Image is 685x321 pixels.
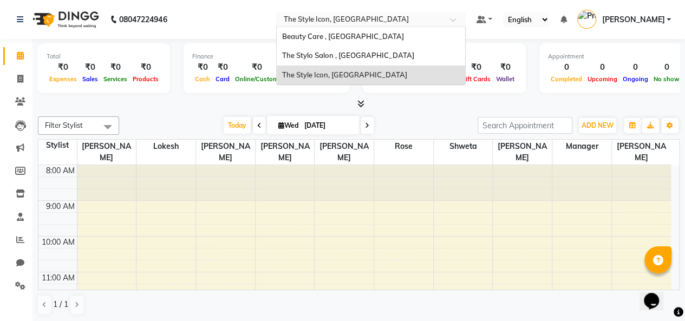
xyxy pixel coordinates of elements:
[44,165,77,176] div: 8:00 AM
[276,27,466,86] ng-dropdown-panel: Options list
[40,237,77,248] div: 10:00 AM
[651,75,682,83] span: No show
[374,140,433,153] span: Rose
[459,75,493,83] span: Gift Cards
[315,140,374,165] span: [PERSON_NAME]
[276,121,301,129] span: Wed
[192,52,341,61] div: Finance
[47,75,80,83] span: Expenses
[196,140,255,165] span: [PERSON_NAME]
[40,272,77,284] div: 11:00 AM
[101,61,130,74] div: ₹0
[620,61,651,74] div: 0
[582,121,614,129] span: ADD NEW
[585,75,620,83] span: Upcoming
[256,140,315,165] span: [PERSON_NAME]
[80,61,101,74] div: ₹0
[548,61,585,74] div: 0
[213,75,232,83] span: Card
[53,299,68,310] span: 1 / 1
[577,10,596,29] img: Pranav Kanase
[130,61,161,74] div: ₹0
[585,61,620,74] div: 0
[232,75,281,83] span: Online/Custom
[640,278,674,310] iframe: chat widget
[478,117,572,134] input: Search Appointment
[80,75,101,83] span: Sales
[434,140,493,153] span: Shweta
[45,121,83,129] span: Filter Stylist
[38,140,77,151] div: Stylist
[282,70,407,79] span: The Style Icon, [GEOGRAPHIC_DATA]
[282,51,414,60] span: The Stylo Salon , [GEOGRAPHIC_DATA]
[493,61,517,74] div: ₹0
[459,61,493,74] div: ₹0
[493,75,517,83] span: Wallet
[77,140,136,165] span: [PERSON_NAME]
[130,75,161,83] span: Products
[579,118,616,133] button: ADD NEW
[232,61,281,74] div: ₹0
[192,61,213,74] div: ₹0
[602,14,664,25] span: [PERSON_NAME]
[28,4,102,35] img: logo
[548,75,585,83] span: Completed
[493,140,552,165] span: [PERSON_NAME]
[282,32,404,41] span: Beauty Care , [GEOGRAPHIC_DATA]
[651,61,682,74] div: 0
[136,140,195,153] span: Lokesh
[224,117,251,134] span: Today
[47,61,80,74] div: ₹0
[44,201,77,212] div: 9:00 AM
[47,52,161,61] div: Total
[192,75,213,83] span: Cash
[213,61,232,74] div: ₹0
[119,4,167,35] b: 08047224946
[620,75,651,83] span: Ongoing
[101,75,130,83] span: Services
[301,117,355,134] input: 2025-09-03
[612,140,671,165] span: [PERSON_NAME]
[552,140,611,153] span: Manager
[548,52,682,61] div: Appointment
